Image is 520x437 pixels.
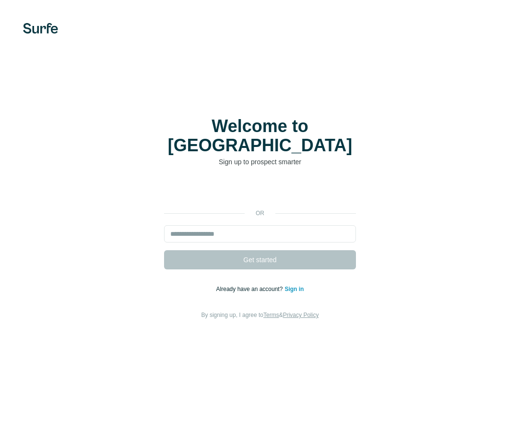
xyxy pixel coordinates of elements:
[216,286,285,292] span: Already have an account?
[245,209,275,218] p: or
[263,312,279,318] a: Terms
[283,312,319,318] a: Privacy Policy
[164,117,356,155] h1: Welcome to [GEOGRAPHIC_DATA]
[284,286,304,292] a: Sign in
[201,312,319,318] span: By signing up, I agree to &
[23,23,58,34] img: Surfe's logo
[159,181,361,202] iframe: Sign in with Google Button
[164,157,356,167] p: Sign up to prospect smarter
